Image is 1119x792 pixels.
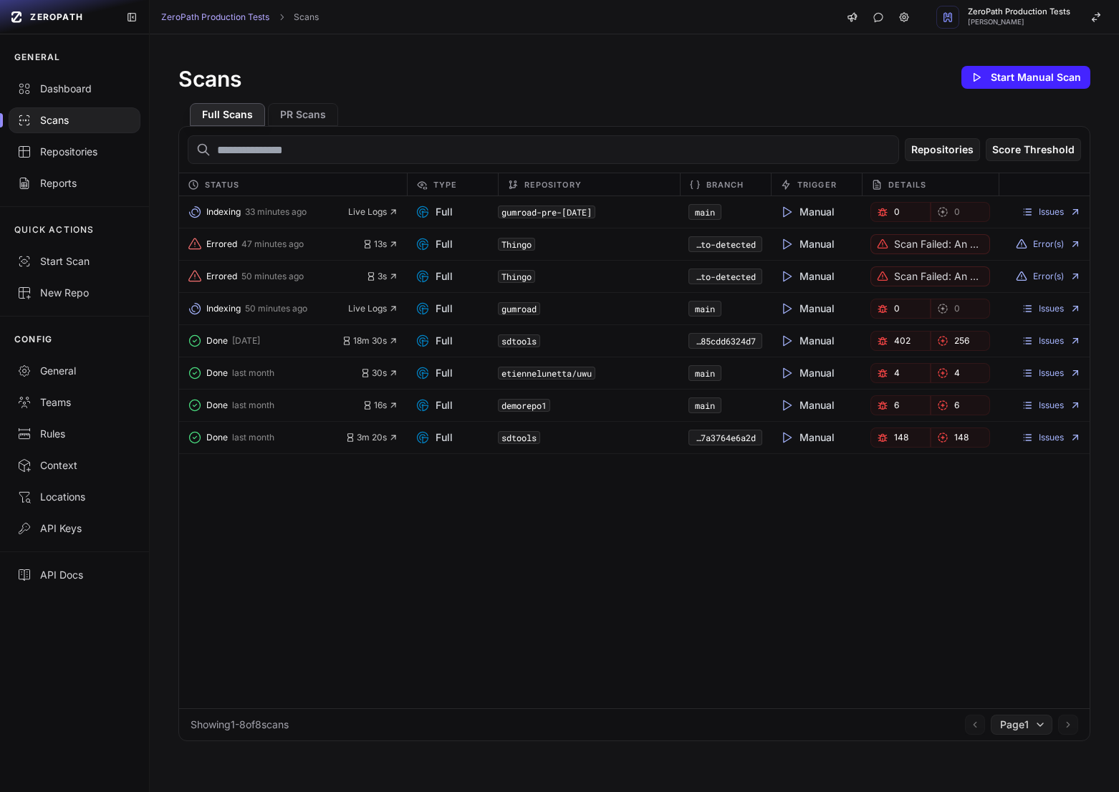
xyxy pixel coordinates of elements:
[524,176,582,193] span: Repository
[954,303,960,314] span: 0
[779,237,835,251] span: Manual
[188,363,360,383] button: Done last month
[17,568,132,582] div: API Docs
[232,400,274,411] span: last month
[17,254,132,269] div: Start Scan
[360,367,398,379] button: 30s
[268,103,338,126] button: PR Scans
[17,176,132,190] div: Reports
[206,206,241,218] span: Indexing
[870,395,930,415] a: 6
[688,430,762,445] button: c4d77b8c-f9ed-4d99-b04c-f7a3764e6a2d
[348,206,398,218] button: Live Logs
[931,428,990,448] a: 148
[954,400,959,411] span: 6
[870,331,930,351] button: 402
[498,206,595,218] code: gumroad-pre-[DATE]
[498,238,535,251] code: Thingo
[342,335,398,347] button: 18m 30s
[991,715,1052,735] button: Page1
[348,303,398,314] button: Live Logs
[931,202,990,222] a: 0
[931,299,990,319] a: 0
[161,11,319,23] nav: breadcrumb
[416,334,453,348] span: Full
[188,202,348,222] button: Indexing 33 minutes ago
[695,367,715,379] a: main
[14,334,52,345] p: CONFIG
[688,269,762,284] code: Auto-detected
[416,398,453,412] span: Full
[366,271,398,282] button: 3s
[931,395,990,415] a: 6
[1022,335,1081,347] a: Issues
[706,176,744,193] span: Branch
[416,205,453,219] span: Full
[206,271,237,282] span: Errored
[779,334,835,348] span: Manual
[6,6,115,29] a: ZEROPATH
[30,11,83,23] span: ZEROPATH
[241,238,304,250] span: 47 minutes ago
[1022,206,1081,218] a: Issues
[14,52,60,63] p: GENERAL
[206,432,228,443] span: Done
[779,398,835,412] span: Manual
[345,432,398,443] button: 3m 20s
[433,176,457,193] span: Type
[894,432,908,443] span: 148
[894,400,899,411] span: 6
[362,400,398,411] button: 16s
[905,138,980,161] button: Repositories
[894,335,911,347] span: 402
[498,334,540,347] code: sdtools
[779,366,835,380] span: Manual
[161,11,269,23] a: ZeroPath Production Tests
[205,176,240,193] span: Status
[17,286,132,300] div: New Repo
[294,11,319,23] a: Scans
[498,367,595,380] code: etiennelunetta/uwu
[188,299,348,319] button: Indexing 50 minutes ago
[416,366,453,380] span: Full
[870,428,930,448] a: 148
[498,302,540,315] code: gumroad
[1022,303,1081,314] a: Issues
[688,236,762,252] code: Auto-detected
[188,234,362,254] button: Errored 47 minutes ago
[931,331,990,351] a: 256
[1000,718,1029,732] span: Page 1
[968,8,1070,16] span: ZeroPath Production Tests
[870,299,930,319] a: 0
[17,490,132,504] div: Locations
[17,82,132,96] div: Dashboard
[695,303,715,314] a: main
[416,237,453,251] span: Full
[961,66,1090,89] button: Start Manual Scan
[779,301,835,316] span: Manual
[870,266,990,286] button: Scan failed: An unknown error occurred. We're investigating it.
[695,400,715,411] a: main
[188,331,342,351] button: Done [DATE]
[888,176,926,193] span: Details
[17,364,132,378] div: General
[362,238,398,250] button: 13s
[206,335,228,347] span: Done
[695,206,715,218] a: main
[17,113,132,127] div: Scans
[17,458,132,473] div: Context
[498,431,540,444] code: sdtools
